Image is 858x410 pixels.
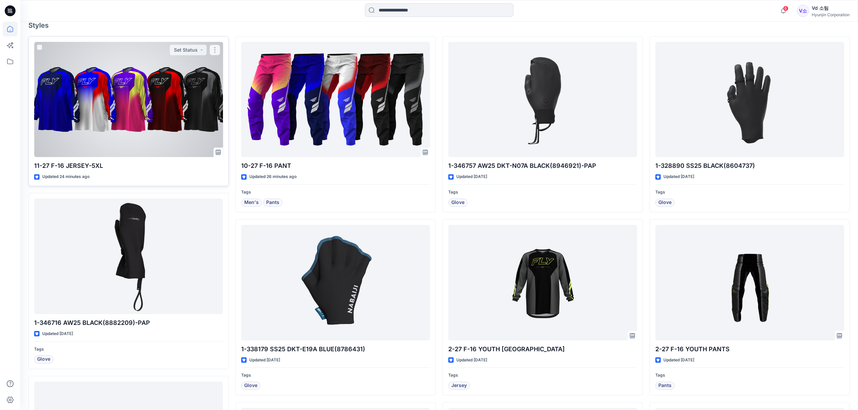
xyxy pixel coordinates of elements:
span: Pants [658,382,672,390]
h4: Styles [28,21,850,29]
a: 2-27 F-16 YOUTH JERSEY [448,225,637,340]
p: Updated [DATE] [456,173,487,180]
span: Jersey [451,382,467,390]
div: Hyunjin Corporation [812,12,850,17]
p: Updated [DATE] [663,173,694,180]
span: Glove [658,199,672,207]
span: Glove [244,382,257,390]
a: 2-27 F-16 YOUTH PANTS [655,225,844,340]
p: 1-346757 AW25 DKT-N07A BLACK(8946921)-PAP [448,161,637,171]
p: 2-27 F-16 YOUTH [GEOGRAPHIC_DATA] [448,344,637,354]
p: Tags [241,189,430,196]
a: 11-27 F-16 JERSEY-5XL [34,42,223,157]
p: Tags [655,189,844,196]
p: Tags [34,346,223,353]
p: Tags [655,372,844,379]
a: 1-328890 SS25 BLACK(8604737) [655,42,844,157]
p: Updated 26 minutes ago [249,173,297,180]
a: 1-338179 SS25 DKT-E19A BLUE(8786431) [241,225,430,340]
p: Updated [DATE] [42,330,73,337]
p: Tags [448,372,637,379]
a: 1-346716 AW25 BLACK(8882209)-PAP [34,199,223,314]
p: 11-27 F-16 JERSEY-5XL [34,161,223,171]
a: 10-27 F-16 PANT [241,42,430,157]
span: Glove [37,355,50,363]
span: Glove [451,199,464,207]
p: 1-346716 AW25 BLACK(8882209)-PAP [34,318,223,328]
p: 1-328890 SS25 BLACK(8604737) [655,161,844,171]
p: Tags [448,189,637,196]
p: 1-338179 SS25 DKT-E19A BLUE(8786431) [241,344,430,354]
p: Updated 24 minutes ago [42,173,90,180]
p: Updated [DATE] [456,357,487,364]
span: Pants [266,199,279,207]
a: 1-346757 AW25 DKT-N07A BLACK(8946921)-PAP [448,42,637,157]
span: Men's [244,199,259,207]
p: 2-27 F-16 YOUTH PANTS [655,344,844,354]
p: 10-27 F-16 PANT [241,161,430,171]
p: Tags [241,372,430,379]
p: Updated [DATE] [249,357,280,364]
div: Vd 소팀 [812,4,850,12]
p: Updated [DATE] [663,357,694,364]
div: V소 [797,5,809,17]
span: 6 [783,6,788,11]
